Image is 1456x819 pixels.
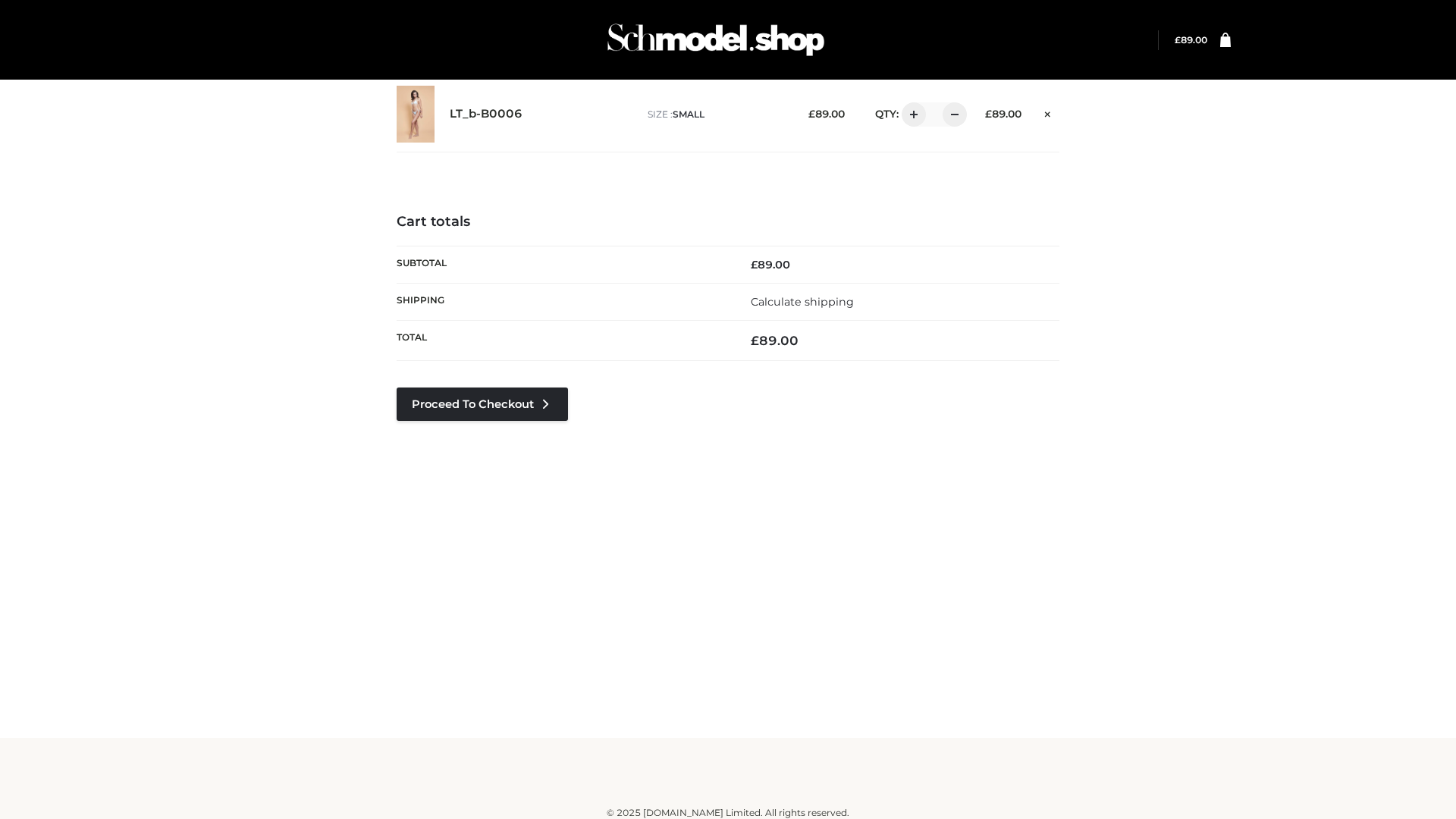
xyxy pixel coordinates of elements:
th: Shipping [397,283,728,320]
a: Calculate shipping [751,295,854,309]
span: SMALL [673,108,704,120]
span: £ [751,258,758,271]
th: Subtotal [397,246,728,283]
bdi: 89.00 [751,258,790,271]
span: £ [985,108,992,120]
img: Schmodel Admin 964 [602,10,830,70]
bdi: 89.00 [1175,34,1207,45]
a: Remove this item [1037,102,1059,122]
span: £ [808,108,815,120]
bdi: 89.00 [985,108,1021,120]
a: £89.00 [1175,34,1207,45]
div: QTY: [860,102,962,127]
p: size : [648,108,785,121]
span: £ [1175,34,1181,45]
span: £ [751,333,759,348]
h4: Cart totals [397,214,1059,231]
bdi: 89.00 [808,108,845,120]
a: LT_b-B0006 [450,107,522,121]
a: Proceed to Checkout [397,388,568,421]
bdi: 89.00 [751,333,799,348]
th: Total [397,321,728,361]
